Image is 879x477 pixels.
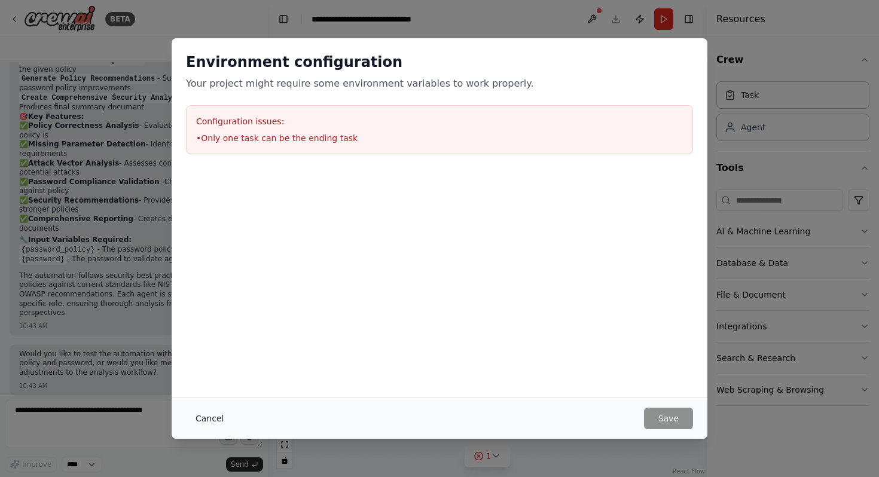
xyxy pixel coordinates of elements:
button: Cancel [186,408,233,429]
li: • Only one task can be the ending task [196,132,683,144]
button: Save [644,408,693,429]
p: Your project might require some environment variables to work properly. [186,77,693,91]
h3: Configuration issues: [196,115,683,127]
h2: Environment configuration [186,53,693,72]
